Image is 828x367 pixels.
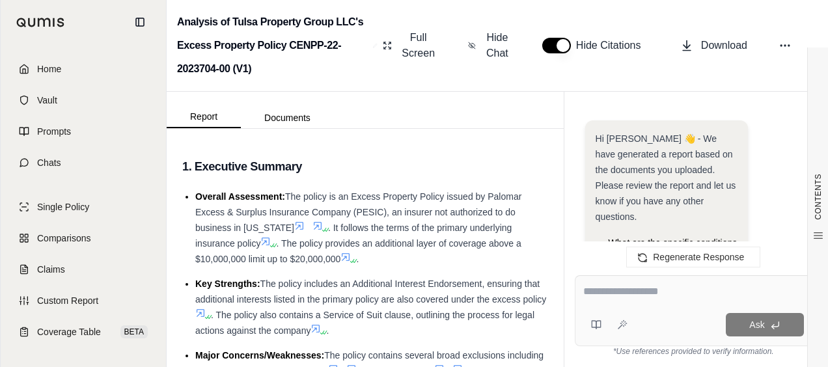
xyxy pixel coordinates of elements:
[195,350,324,360] span: Major Concerns/Weaknesses:
[37,232,90,245] span: Comparisons
[37,62,61,75] span: Home
[195,310,534,336] span: . The policy also contains a Service of Suit clause, outlining the process for legal actions agai...
[8,86,158,115] a: Vault
[701,38,747,53] span: Download
[8,286,158,315] a: Custom Report
[37,200,89,213] span: Single Policy
[195,191,521,233] span: The policy is an Excess Property Policy issued by Palomar Excess & Surplus Insurance Company (PES...
[653,252,744,262] span: Regenerate Response
[8,148,158,177] a: Chats
[400,30,437,61] span: Full Screen
[37,156,61,169] span: Chats
[609,238,738,326] span: What are the specific conditions under which this Excess Property Policy will pay for loss or dam...
[37,325,101,338] span: Coverage Table
[37,125,71,138] span: Prompts
[484,30,511,61] span: Hide Chat
[37,263,65,276] span: Claims
[195,279,260,289] span: Key Strengths:
[463,25,516,66] button: Hide Chat
[596,133,736,222] span: Hi [PERSON_NAME] 👋 - We have generated a report based on the documents you uploaded. Please revie...
[177,10,368,81] h2: Analysis of Tulsa Property Group LLC's Excess Property Policy CENPP-22-2023704-00 (V1)
[16,18,65,27] img: Qumis Logo
[8,318,158,346] a: Coverage TableBETA
[575,346,812,357] div: *Use references provided to verify information.
[120,325,148,338] span: BETA
[378,25,442,66] button: Full Screen
[182,155,548,178] h3: 1. Executive Summary
[37,94,57,107] span: Vault
[8,224,158,252] a: Comparisons
[8,255,158,284] a: Claims
[749,319,764,330] span: Ask
[626,247,760,267] button: Regenerate Response
[8,117,158,146] a: Prompts
[37,294,98,307] span: Custom Report
[195,223,512,249] span: . It follows the terms of the primary underlying insurance policy
[130,12,150,33] button: Collapse sidebar
[195,238,521,264] span: . The policy provides an additional layer of coverage above a $10,000,000 limit up to $20,000,000
[241,107,334,128] button: Documents
[726,313,804,336] button: Ask
[195,191,285,202] span: Overall Assessment:
[675,33,752,59] button: Download
[813,174,823,220] span: CONTENTS
[8,193,158,221] a: Single Policy
[356,254,359,264] span: .
[576,38,649,53] span: Hide Citations
[326,325,329,336] span: .
[167,106,241,128] button: Report
[195,279,546,305] span: The policy includes an Additional Interest Endorsement, ensuring that additional interests listed...
[8,55,158,83] a: Home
